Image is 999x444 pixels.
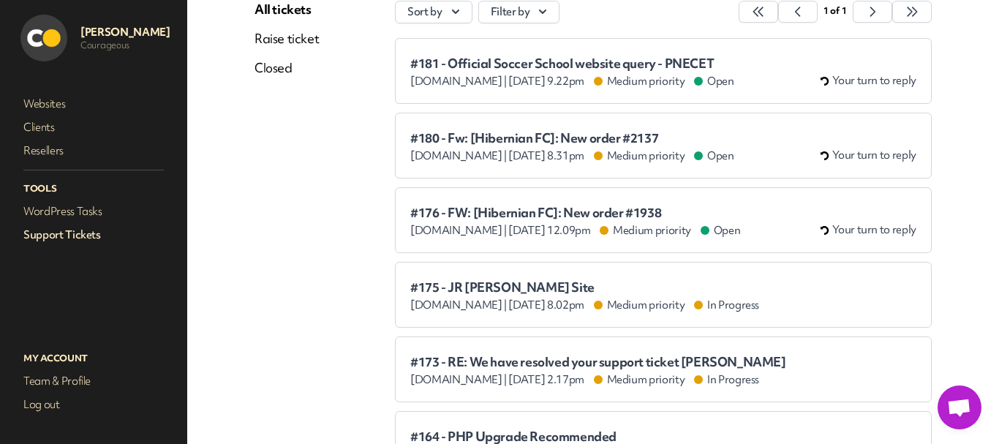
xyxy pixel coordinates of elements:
[410,372,786,387] div: [DATE] 2.17pm
[410,206,740,220] span: #176 - FW: [Hibernian FC]: New order #1938
[20,225,167,245] a: Support Tickets
[410,372,507,387] span: [DOMAIN_NAME] |
[410,429,759,444] span: #164 - PHP Upgrade Recommended
[20,117,167,138] a: Clients
[695,148,734,163] span: Open
[832,73,916,89] span: Your turn to reply
[695,74,734,89] span: Open
[410,280,759,295] span: #175 - JR [PERSON_NAME] Site
[395,262,932,328] a: #175 - JR [PERSON_NAME] Site [DOMAIN_NAME] | [DATE] 8.02pm Medium priority In Progress
[395,38,932,104] a: #181 - Official Soccer School website query - PNECET [DOMAIN_NAME] | [DATE] 9.22pm Medium priorit...
[595,372,685,387] span: Medium priority
[20,94,167,114] a: Websites
[695,372,759,387] span: In Progress
[410,74,734,89] div: [DATE] 9.22pm
[395,187,932,253] a: #176 - FW: [Hibernian FC]: New order #1938 [DOMAIN_NAME] | [DATE] 12.09pm Medium priority Open Yo...
[20,201,167,222] a: WordPress Tasks
[20,349,167,368] p: My Account
[20,140,167,161] a: Resellers
[395,1,472,23] button: Sort by
[595,74,685,89] span: Medium priority
[410,223,740,238] div: [DATE] 12.09pm
[410,223,507,238] span: [DOMAIN_NAME] |
[595,298,685,312] span: Medium priority
[410,131,734,146] span: #180 - Fw: [Hibernian FC]: New order #2137
[255,30,319,48] a: Raise ticket
[20,371,167,391] a: Team & Profile
[702,223,741,238] span: Open
[938,385,981,429] a: Open chat
[478,1,560,23] button: Filter by
[20,179,167,198] p: Tools
[595,148,685,163] span: Medium priority
[601,223,691,238] span: Medium priority
[695,298,759,312] span: In Progress
[410,148,507,163] span: [DOMAIN_NAME] |
[410,298,507,312] span: [DOMAIN_NAME] |
[20,394,167,415] a: Log out
[80,25,170,39] p: [PERSON_NAME]
[255,59,319,77] a: Closed
[410,355,786,369] span: #173 - RE: We have resolved your support ticket [PERSON_NAME]
[823,4,846,17] span: 1 of 1
[80,39,170,51] p: Courageous
[410,298,759,312] div: [DATE] 8.02pm
[395,113,932,178] a: #180 - Fw: [Hibernian FC]: New order #2137 [DOMAIN_NAME] | [DATE] 8.31pm Medium priority Open You...
[410,74,507,89] span: [DOMAIN_NAME] |
[832,222,916,238] span: Your turn to reply
[255,1,319,18] a: All tickets
[832,148,916,163] span: Your turn to reply
[410,148,734,163] div: [DATE] 8.31pm
[410,56,734,71] span: #181 - Official Soccer School website query - PNECET
[395,336,932,402] a: #173 - RE: We have resolved your support ticket [PERSON_NAME] [DOMAIN_NAME] | [DATE] 2.17pm Mediu...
